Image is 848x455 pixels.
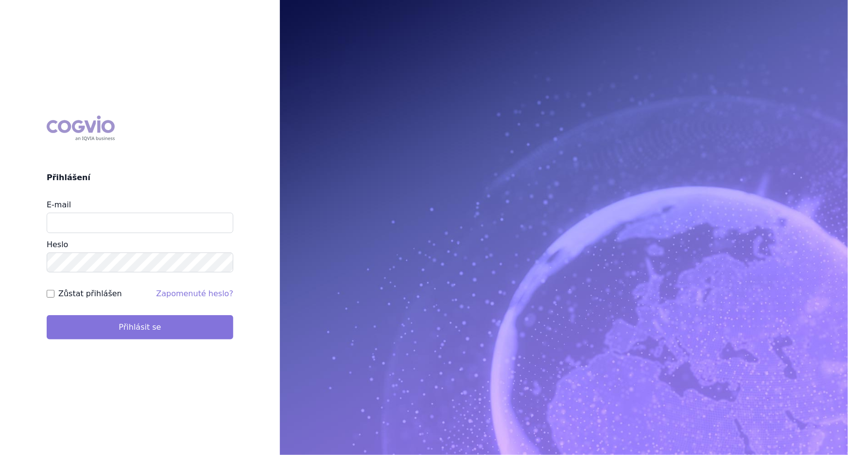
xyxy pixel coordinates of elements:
label: Zůstat přihlášen [58,288,122,300]
h2: Přihlášení [47,172,233,184]
button: Přihlásit se [47,315,233,339]
label: E-mail [47,200,71,209]
div: COGVIO [47,116,115,141]
label: Heslo [47,240,68,249]
a: Zapomenuté heslo? [156,289,233,298]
